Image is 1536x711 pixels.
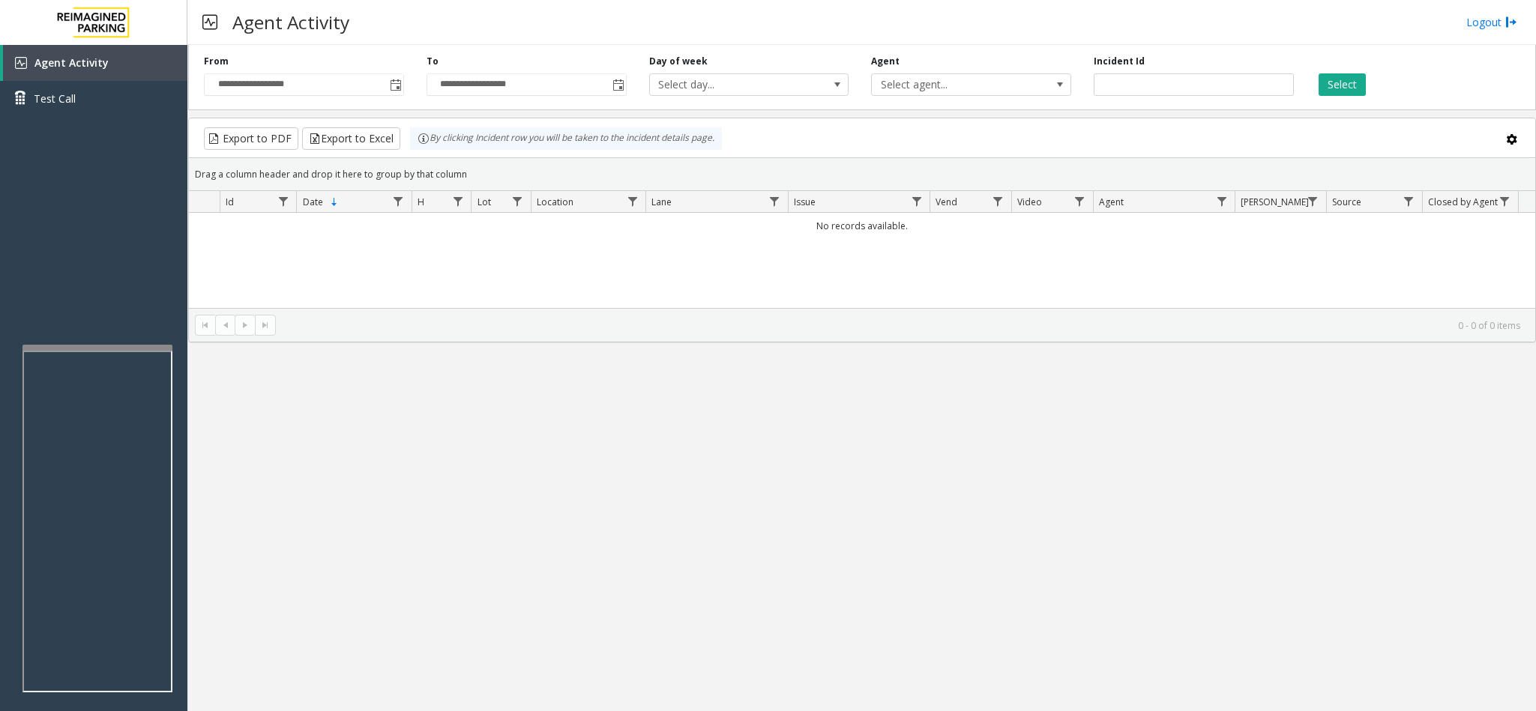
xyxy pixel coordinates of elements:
[622,191,642,211] a: Location Filter Menu
[936,196,957,208] span: Vend
[189,161,1535,187] div: Drag a column header and drop it here to group by that column
[871,55,900,68] label: Agent
[794,196,816,208] span: Issue
[651,196,672,208] span: Lane
[609,74,626,95] span: Toggle popup
[1495,191,1515,211] a: Closed by Agent Filter Menu
[1466,14,1517,30] a: Logout
[15,57,27,69] img: 'icon'
[448,191,468,211] a: H Filter Menu
[328,196,340,208] span: Sortable
[410,127,722,150] div: By clicking Incident row you will be taken to the incident details page.
[204,127,298,150] button: Export to PDF
[388,191,409,211] a: Date Filter Menu
[285,319,1520,332] kendo-pager-info: 0 - 0 of 0 items
[34,55,109,70] span: Agent Activity
[202,4,217,40] img: pageIcon
[1428,196,1498,208] span: Closed by Agent
[1017,196,1042,208] span: Video
[1505,14,1517,30] img: logout
[1070,191,1090,211] a: Video Filter Menu
[1094,55,1145,68] label: Incident Id
[1399,191,1419,211] a: Source Filter Menu
[189,191,1535,308] div: Data table
[650,74,809,95] span: Select day...
[189,213,1535,239] td: No records available.
[1241,196,1309,208] span: [PERSON_NAME]
[1319,73,1366,96] button: Select
[765,191,785,211] a: Lane Filter Menu
[988,191,1008,211] a: Vend Filter Menu
[387,74,403,95] span: Toggle popup
[1303,191,1323,211] a: Parker Filter Menu
[418,196,424,208] span: H
[225,4,357,40] h3: Agent Activity
[3,45,187,81] a: Agent Activity
[508,191,528,211] a: Lot Filter Menu
[1099,196,1124,208] span: Agent
[204,55,229,68] label: From
[418,133,430,145] img: infoIcon.svg
[1332,196,1361,208] span: Source
[34,91,76,106] span: Test Call
[427,55,439,68] label: To
[303,196,323,208] span: Date
[478,196,491,208] span: Lot
[537,196,573,208] span: Location
[1211,191,1232,211] a: Agent Filter Menu
[226,196,234,208] span: Id
[872,74,1031,95] span: Select agent...
[649,55,708,68] label: Day of week
[906,191,927,211] a: Issue Filter Menu
[273,191,293,211] a: Id Filter Menu
[302,127,400,150] button: Export to Excel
